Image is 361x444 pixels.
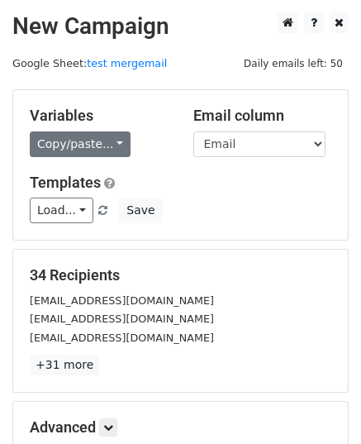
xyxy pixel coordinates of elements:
small: [EMAIL_ADDRESS][DOMAIN_NAME] [30,332,214,344]
span: Daily emails left: 50 [238,55,349,73]
h2: New Campaign [12,12,349,41]
h5: Advanced [30,418,331,437]
a: +31 more [30,355,99,375]
small: [EMAIL_ADDRESS][DOMAIN_NAME] [30,313,214,325]
h5: 34 Recipients [30,266,331,284]
a: Copy/paste... [30,131,131,157]
a: Templates [30,174,101,191]
a: Load... [30,198,93,223]
small: [EMAIL_ADDRESS][DOMAIN_NAME] [30,294,214,307]
h5: Variables [30,107,169,125]
h5: Email column [193,107,332,125]
a: Daily emails left: 50 [238,57,349,69]
a: test mergemail [87,57,167,69]
div: Tiện ích trò chuyện [278,365,361,444]
iframe: Chat Widget [278,365,361,444]
button: Save [119,198,162,223]
small: Google Sheet: [12,57,167,69]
